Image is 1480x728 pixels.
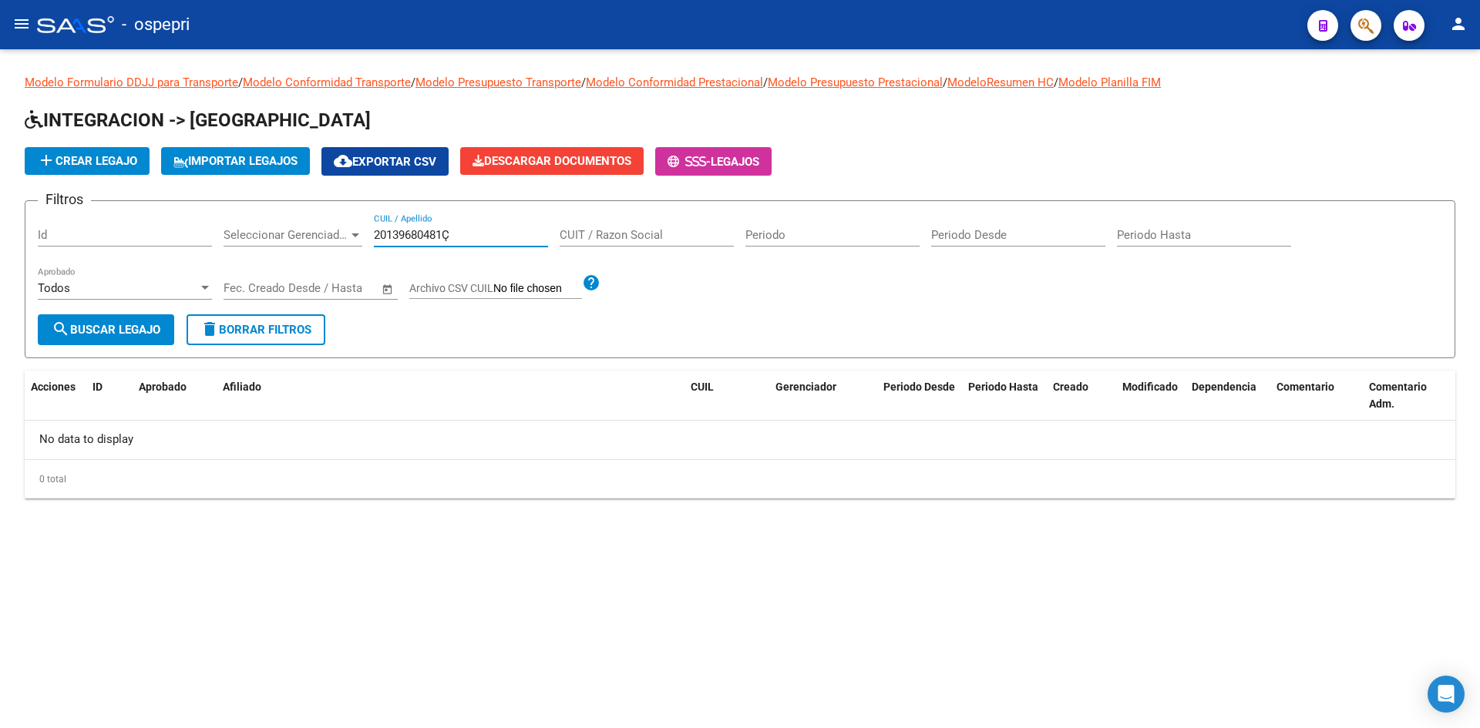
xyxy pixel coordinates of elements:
datatable-header-cell: Comentario Adm. [1363,371,1455,421]
div: Open Intercom Messenger [1428,676,1465,713]
a: Modelo Planilla FIM [1058,75,1161,89]
span: Afiliado [223,381,261,393]
span: Descargar Documentos [473,154,631,168]
span: Modificado [1122,381,1178,393]
a: ModeloResumen HC [947,75,1054,89]
button: Exportar CSV [321,147,449,176]
span: INTEGRACION -> [GEOGRAPHIC_DATA] [25,109,371,131]
button: Open calendar [379,280,397,298]
mat-icon: cloud_download [334,152,352,170]
a: Modelo Conformidad Prestacional [586,75,763,89]
input: Fecha fin [300,281,375,295]
datatable-header-cell: Dependencia [1186,371,1270,421]
datatable-header-cell: Aprobado [133,371,194,421]
span: Dependencia [1192,381,1256,393]
span: Periodo Hasta [968,381,1038,393]
button: -Legajos [655,147,772,176]
span: Buscar Legajo [52,323,160,337]
span: - ospepri [122,8,190,42]
mat-icon: search [52,320,70,338]
span: Comentario Adm. [1369,381,1427,411]
button: Borrar Filtros [187,314,325,345]
button: Crear Legajo [25,147,150,175]
span: Acciones [31,381,76,393]
h3: Filtros [38,189,91,210]
a: Modelo Presupuesto Prestacional [768,75,943,89]
div: No data to display [25,421,1455,459]
a: Modelo Presupuesto Transporte [415,75,581,89]
datatable-header-cell: Gerenciador [769,371,877,421]
span: Seleccionar Gerenciador [224,228,348,242]
span: - [668,155,711,169]
span: Crear Legajo [37,154,137,168]
datatable-header-cell: Creado [1047,371,1116,421]
datatable-header-cell: ID [86,371,133,421]
mat-icon: menu [12,15,31,33]
span: Gerenciador [775,381,836,393]
span: Aprobado [139,381,187,393]
datatable-header-cell: Acciones [25,371,86,421]
span: IMPORTAR LEGAJOS [173,154,298,168]
span: Archivo CSV CUIL [409,282,493,294]
a: Modelo Conformidad Transporte [243,75,411,89]
span: CUIL [691,381,714,393]
span: Periodo Desde [883,381,955,393]
input: Archivo CSV CUIL [493,282,582,296]
mat-icon: person [1449,15,1468,33]
mat-icon: add [37,151,55,169]
span: Borrar Filtros [200,323,311,337]
span: Creado [1053,381,1088,393]
span: ID [92,381,103,393]
mat-icon: delete [200,320,219,338]
datatable-header-cell: CUIL [684,371,769,421]
input: Fecha inicio [224,281,286,295]
span: Legajos [711,155,759,169]
mat-icon: help [582,273,600,292]
datatable-header-cell: Periodo Hasta [962,371,1047,421]
datatable-header-cell: Modificado [1116,371,1186,421]
datatable-header-cell: Periodo Desde [877,371,962,421]
div: / / / / / / [25,74,1455,498]
a: Modelo Formulario DDJJ para Transporte [25,75,238,89]
button: Buscar Legajo [38,314,174,345]
datatable-header-cell: Afiliado [217,371,684,421]
datatable-header-cell: Comentario [1270,371,1363,421]
span: Exportar CSV [334,155,436,169]
button: Descargar Documentos [460,147,644,175]
div: 0 total [25,460,1455,498]
span: Comentario [1276,381,1334,393]
button: IMPORTAR LEGAJOS [161,147,310,175]
span: Todos [38,281,70,295]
